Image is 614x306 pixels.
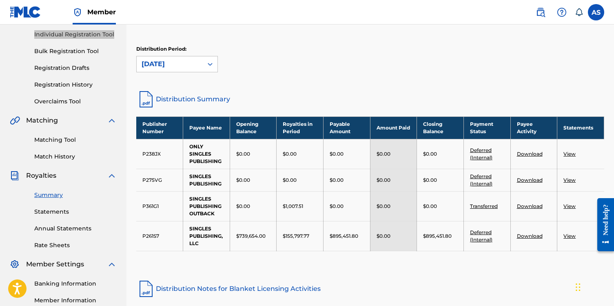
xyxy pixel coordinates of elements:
img: MLC Logo [10,6,41,18]
a: Annual Statements [34,224,117,233]
span: Royalties [26,171,56,181]
p: $0.00 [236,203,250,210]
img: search [536,7,545,17]
th: Payee Activity [510,116,557,139]
img: help [557,7,567,17]
th: Payment Status [463,116,510,139]
a: Overclaims Tool [34,97,117,106]
th: Publisher Number [136,116,183,139]
td: SINGLES PUBLISHING [183,169,230,191]
a: Individual Registration Tool [34,30,117,39]
a: Member Information [34,296,117,305]
th: Closing Balance [417,116,464,139]
a: Deferred (Internal) [470,229,492,243]
a: Download [517,151,543,157]
p: $0.00 [330,150,344,158]
p: $0.00 [330,176,344,184]
div: Help [554,4,570,20]
a: Distribution Summary [136,89,604,109]
img: Top Rightsholder [73,7,82,17]
p: $0.00 [377,203,390,210]
a: Deferred (Internal) [470,173,492,187]
a: Transferred [470,203,498,209]
p: $0.00 [377,176,390,184]
th: Amount Paid [370,116,417,139]
img: Member Settings [10,259,20,269]
a: Summary [34,191,117,199]
p: Distribution Period: [136,45,218,53]
a: Distribution Notes for Blanket Licensing Activities [136,279,604,299]
a: Rate Sheets [34,241,117,250]
div: Notifications [575,8,583,16]
img: Matching [10,116,20,125]
div: Drag [576,275,581,299]
iframe: Chat Widget [573,267,614,306]
th: Statements [557,116,604,139]
p: $0.00 [283,176,297,184]
th: Royalties in Period [277,116,324,139]
p: $895,451.80 [330,232,358,240]
img: pdf [136,279,156,299]
a: Deferred (Internal) [470,147,492,161]
a: View [563,151,576,157]
span: Member Settings [26,259,84,269]
a: Banking Information [34,279,117,288]
td: P238JX [136,139,183,169]
a: Bulk Registration Tool [34,47,117,56]
th: Payable Amount [324,116,370,139]
div: User Menu [588,4,604,20]
img: Royalties [10,171,20,181]
a: Matching Tool [34,136,117,144]
p: $0.00 [377,150,390,158]
p: $895,451.80 [423,232,452,240]
img: distribution-summary-pdf [136,89,156,109]
div: [DATE] [142,59,198,69]
img: expand [107,259,117,269]
img: expand [107,171,117,181]
a: Registration History [34,80,117,89]
p: $0.00 [330,203,344,210]
p: $0.00 [423,176,437,184]
a: View [563,233,576,239]
p: $0.00 [377,232,390,240]
a: View [563,203,576,209]
p: $0.00 [283,150,297,158]
a: Registration Drafts [34,64,117,72]
p: $0.00 [423,150,437,158]
p: $739,654.00 [236,232,266,240]
a: View [563,177,576,183]
td: P261S7 [136,221,183,251]
p: $0.00 [236,150,250,158]
td: P361G1 [136,191,183,221]
p: $155,797.77 [283,232,309,240]
th: Opening Balance [230,116,277,139]
p: $1,007.51 [283,203,303,210]
a: Public Search [532,4,549,20]
th: Payee Name [183,116,230,139]
p: $0.00 [236,176,250,184]
td: ONLY SINGLES PUBLISHING [183,139,230,169]
span: Member [87,7,116,17]
td: SINGLES PUBLISHING, LLC [183,221,230,251]
a: Statements [34,208,117,216]
a: Download [517,177,543,183]
a: Download [517,233,543,239]
p: $0.00 [423,203,437,210]
td: SINGLES PUBLISHING OUTBACK [183,191,230,221]
a: Match History [34,152,117,161]
a: Download [517,203,543,209]
img: expand [107,116,117,125]
td: P275VG [136,169,183,191]
iframe: Resource Center [591,192,614,258]
span: Matching [26,116,58,125]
